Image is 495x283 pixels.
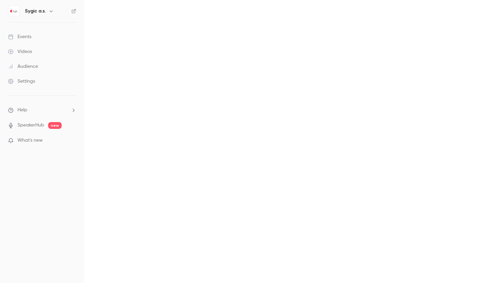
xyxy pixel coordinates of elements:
[8,33,31,40] div: Events
[8,63,38,70] div: Audience
[48,122,62,129] span: new
[8,107,76,114] li: help-dropdown-opener
[25,8,46,15] h6: Sygic a.s.
[8,78,35,85] div: Settings
[18,137,43,144] span: What's new
[8,6,19,17] img: Sygic a.s.
[18,107,27,114] span: Help
[8,48,32,55] div: Videos
[18,122,44,129] a: SpeakerHub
